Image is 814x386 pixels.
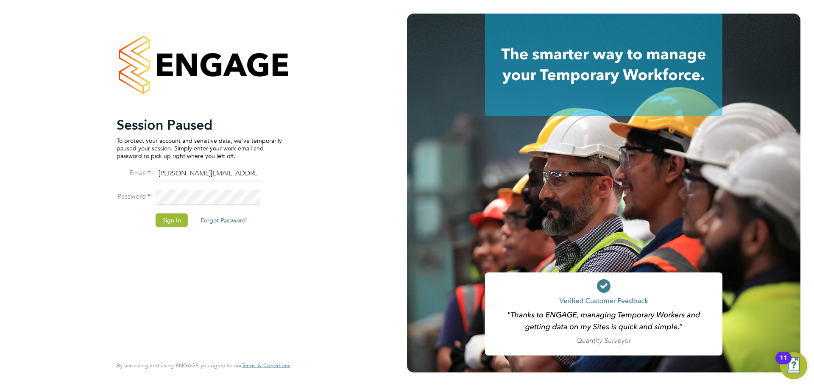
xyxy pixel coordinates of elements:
a: Terms & Conditions [242,362,290,369]
button: Forgot Password [194,213,253,227]
span: By accessing and using ENGAGE you agree to our [117,362,290,369]
label: Email [117,168,151,177]
div: 11 [780,358,787,369]
input: Enter your work email... [156,166,260,181]
button: Open Resource Center, 11 new notifications [780,352,807,379]
span: Terms & Conditions [242,362,290,369]
h2: Session Paused [117,116,282,133]
p: To protect your account and sensitive data, we've temporarily paused your session. Simply enter y... [117,136,282,160]
button: Sign In [156,213,188,227]
label: Password [117,192,151,201]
